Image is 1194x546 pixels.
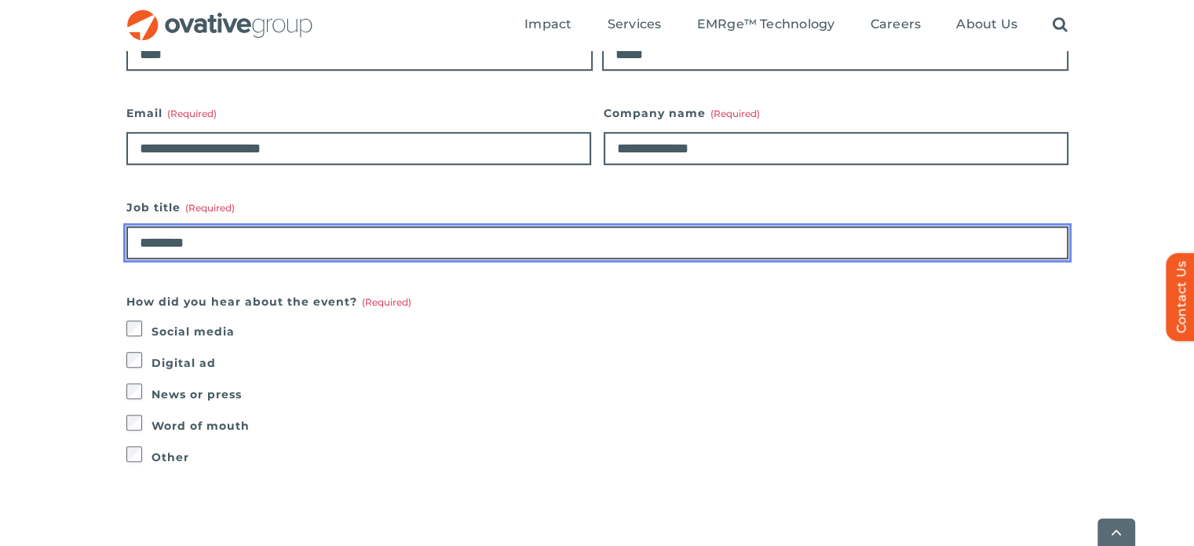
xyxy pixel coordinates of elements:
span: (Required) [362,296,411,308]
label: Job title [126,196,1068,218]
label: Digital ad [152,352,1068,374]
span: EMRge™ Technology [696,16,834,32]
label: News or press [152,383,1068,405]
span: Careers [871,16,922,32]
a: OG_Full_horizontal_RGB [126,8,314,23]
span: (Required) [710,108,760,119]
span: Services [608,16,662,32]
legend: How did you hear about the event? [126,291,411,313]
a: Services [608,16,662,34]
a: Search [1053,16,1068,34]
a: Impact [524,16,571,34]
label: Email [126,102,591,124]
label: Company name [604,102,1068,124]
label: Social media [152,321,1068,343]
span: Impact [524,16,571,32]
label: Word of mouth [152,415,1068,437]
a: Careers [871,16,922,34]
a: EMRge™ Technology [696,16,834,34]
label: Other [152,446,1068,468]
span: (Required) [167,108,217,119]
a: About Us [956,16,1017,34]
span: (Required) [185,202,235,214]
span: About Us [956,16,1017,32]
